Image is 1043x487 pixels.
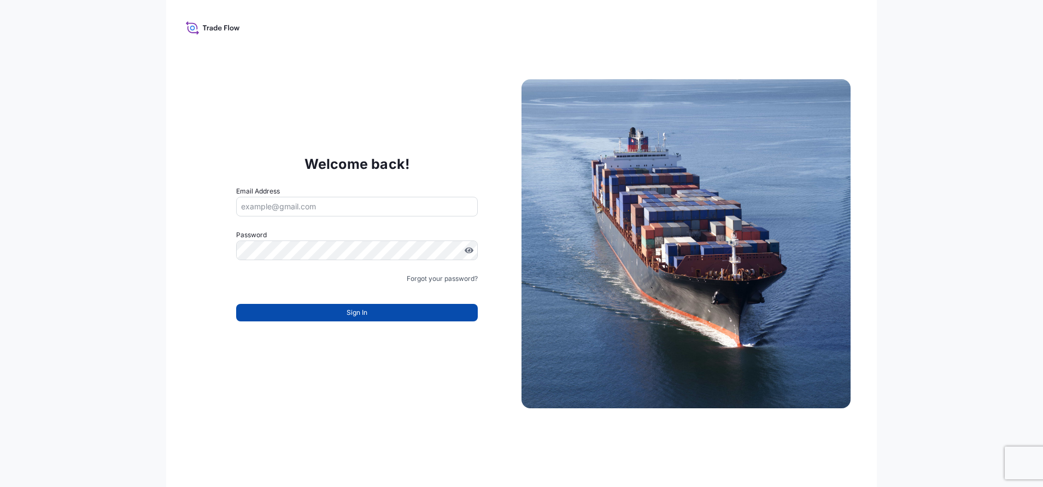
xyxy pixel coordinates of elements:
[236,186,280,197] label: Email Address
[236,230,478,240] label: Password
[236,197,478,216] input: example@gmail.com
[465,246,473,255] button: Show password
[521,79,851,408] img: Ship illustration
[347,307,367,318] span: Sign In
[236,304,478,321] button: Sign In
[304,155,410,173] p: Welcome back!
[407,273,478,284] a: Forgot your password?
